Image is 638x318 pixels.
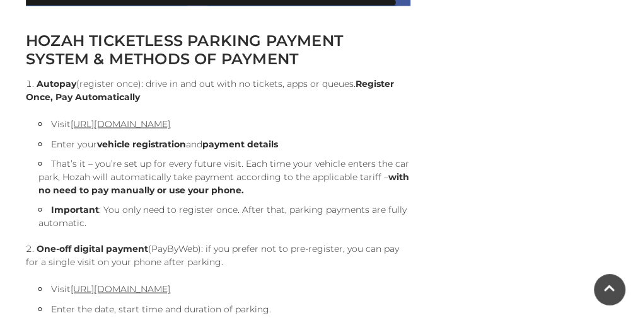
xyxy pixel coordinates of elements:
[38,281,410,296] li: Visit
[71,283,170,294] a: [URL][DOMAIN_NAME]
[26,77,410,229] li: (register once): drive in and out with no tickets, apps or queues.
[38,137,410,150] li: Enter your and
[51,203,99,215] strong: Important
[26,31,410,67] h2: HOZAH TICKETLESS PARKING PAYMENT SYSTEM & METHODS OF PAYMENT
[37,77,76,89] strong: Autopay
[97,138,186,149] strong: vehicle registration
[38,157,410,196] li: That’s it – you’re set up for every future visit. Each time your vehicle enters the car park, Hoz...
[202,138,278,149] strong: payment details
[38,116,410,131] li: Visit
[38,302,410,315] li: Enter the date, start time and duration of parking.
[38,203,410,229] li: : You only need to register once. After that, parking payments are fully automatic.
[37,242,148,254] strong: One-off digital payment
[71,118,170,129] a: [URL][DOMAIN_NAME]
